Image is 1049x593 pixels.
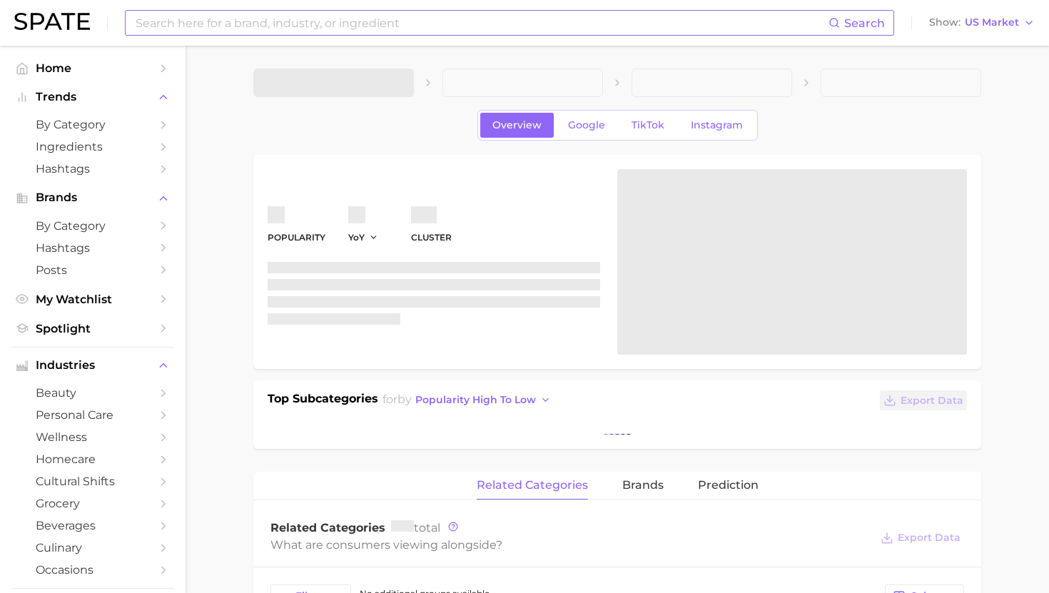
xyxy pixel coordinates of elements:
a: culinary [11,537,174,559]
span: YoY [348,231,365,243]
span: Show [929,19,961,26]
span: personal care [36,408,150,422]
span: Instagram [691,119,743,131]
a: Spotlight [11,318,174,340]
span: Google [568,119,605,131]
button: Brands [11,187,174,208]
span: Home [36,61,150,75]
button: ShowUS Market [926,14,1038,32]
a: Hashtags [11,158,174,180]
a: Ingredients [11,136,174,158]
a: Home [11,57,174,79]
a: My Watchlist [11,288,174,310]
span: Ingredients [36,140,150,153]
h1: Top Subcategories [268,390,378,412]
a: Overview [480,113,554,138]
span: beverages [36,519,150,532]
button: Export Data [880,390,967,410]
span: occasions [36,563,150,577]
span: Brands [36,191,150,204]
span: My Watchlist [36,293,150,306]
dt: Popularity [268,229,325,246]
dt: cluster [411,229,452,246]
span: Hashtags [36,241,150,255]
input: Search here for a brand, industry, or ingredient [134,11,828,35]
span: Search [844,16,885,30]
span: Posts [36,263,150,277]
span: wellness [36,430,150,444]
a: Posts [11,259,174,281]
span: cultural shifts [36,475,150,488]
a: TikTok [619,113,676,138]
a: by Category [11,215,174,237]
span: by Category [36,219,150,233]
span: homecare [36,452,150,466]
span: grocery [36,497,150,510]
a: homecare [11,448,174,470]
button: popularity high to low [412,390,555,410]
a: by Category [11,113,174,136]
a: beverages [11,515,174,537]
span: Export Data [901,395,963,407]
span: for by [382,392,555,406]
span: Hashtags [36,162,150,176]
a: wellness [11,426,174,448]
button: Export Data [877,528,964,548]
span: Spotlight [36,322,150,335]
a: beauty [11,382,174,404]
button: Industries [11,355,174,376]
button: YoY [348,231,379,243]
span: by Category [36,118,150,131]
button: Trends [11,86,174,108]
span: Export Data [898,532,961,544]
span: total [391,521,440,534]
span: related categories [477,479,588,492]
a: occasions [11,559,174,581]
div: What are consumers viewing alongside ? [270,535,870,554]
a: cultural shifts [11,470,174,492]
a: personal care [11,404,174,426]
a: Google [556,113,617,138]
span: Related Categories [270,521,385,534]
a: grocery [11,492,174,515]
span: Prediction [698,479,759,492]
span: beauty [36,386,150,400]
span: TikTok [632,119,664,131]
span: Trends [36,91,150,103]
a: Instagram [679,113,755,138]
span: Industries [36,359,150,372]
span: brands [622,479,664,492]
span: culinary [36,541,150,554]
a: Hashtags [11,237,174,259]
span: popularity high to low [415,394,536,406]
img: SPATE [14,13,90,30]
span: US Market [965,19,1019,26]
span: Overview [492,119,542,131]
